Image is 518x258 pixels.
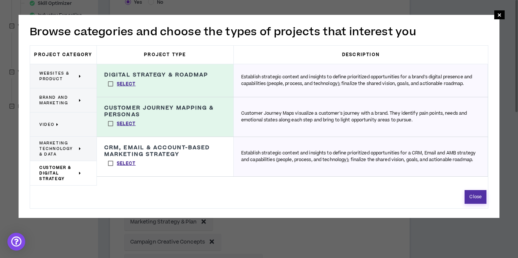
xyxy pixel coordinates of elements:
[39,122,55,127] span: Video
[104,144,226,158] h3: CRM, Email & Account-Based Marketing Strategy
[39,95,77,106] span: Brand and Marketing
[7,233,25,251] div: Open Intercom Messenger
[39,165,77,182] span: Customer & Digital Strategy
[104,72,209,78] h3: Digital Strategy & Roadmap
[104,105,226,118] h3: Customer Journey Mapping & Personas
[97,46,234,64] h3: Project Type
[117,160,136,167] p: Select
[234,46,488,64] h3: Description
[497,10,502,19] span: ×
[241,110,480,124] p: Customer Journey Maps visualize a customer's journey with a brand. They identify pain points, nee...
[117,121,136,127] p: Select
[39,71,77,82] span: Websites & Product
[39,140,77,157] span: Marketing Technology & Data
[465,190,486,204] button: Close
[30,46,97,64] h3: Project Category
[241,74,480,87] p: Establish strategic context and insights to define prioritized opportunities for a brand's digita...
[30,24,488,40] h2: Browse categories and choose the types of projects that interest you
[241,150,480,163] p: Establish strategic context and insights to define prioritized opportunities for a CRM, Email and...
[117,81,136,88] p: Select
